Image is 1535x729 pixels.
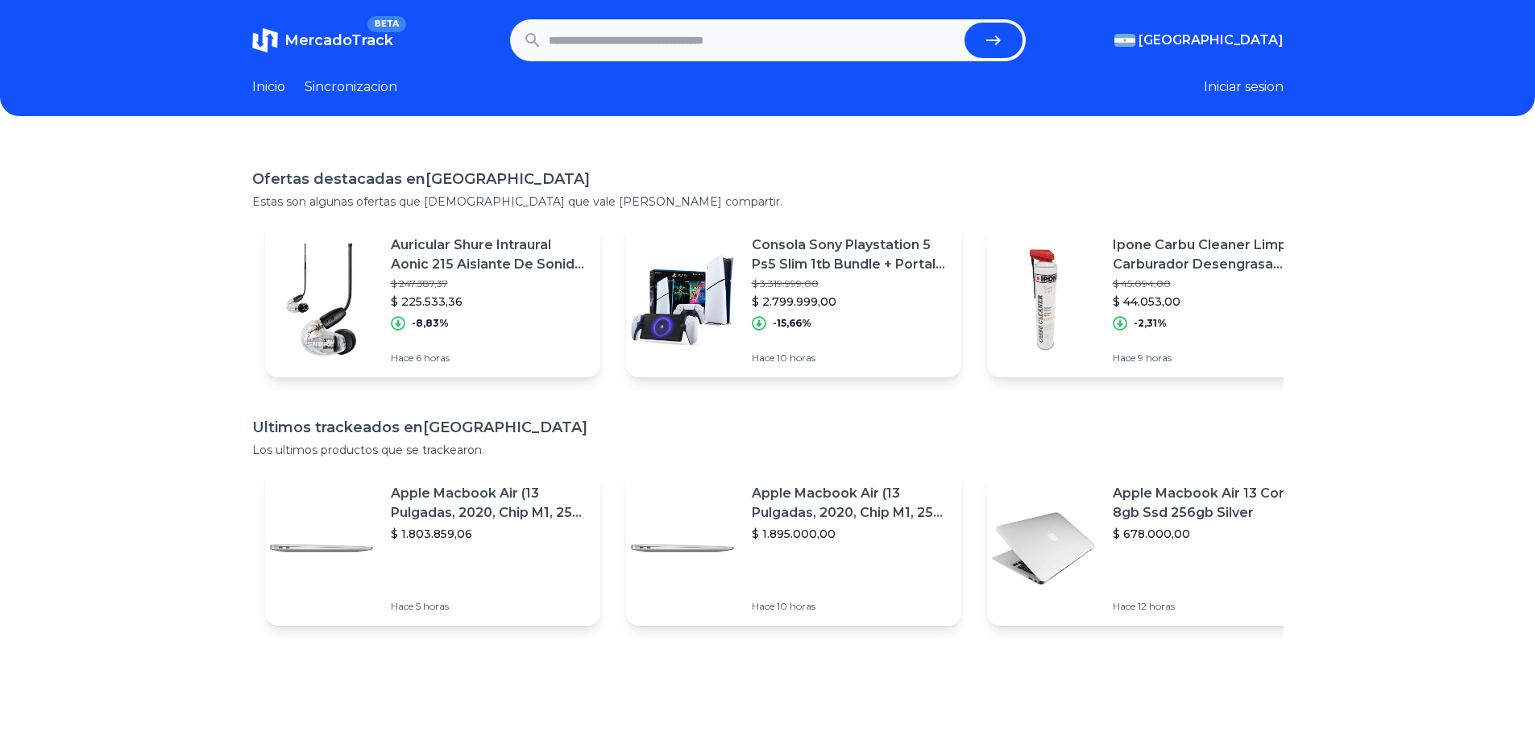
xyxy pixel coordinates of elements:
[1114,34,1135,47] img: Argentina
[412,317,449,330] p: -8,83%
[1204,77,1284,97] button: Iniciar sesion
[1113,484,1309,523] p: Apple Macbook Air 13 Core I5 8gb Ssd 256gb Silver
[265,471,600,626] a: Featured imageApple Macbook Air (13 Pulgadas, 2020, Chip M1, 256 Gb De Ssd, 8 Gb De Ram) - Plata$...
[752,277,948,290] p: $ 3.319.999,00
[305,77,397,97] a: Sincronizacion
[752,294,948,310] p: $ 2.799.999,00
[752,484,948,523] p: Apple Macbook Air (13 Pulgadas, 2020, Chip M1, 256 Gb De Ssd, 8 Gb De Ram) - Plata
[773,317,811,330] p: -15,66%
[626,223,961,377] a: Featured imageConsola Sony Playstation 5 Ps5 Slim 1tb Bundle + Portal Csi$ 3.319.999,00$ 2.799.99...
[987,223,1322,377] a: Featured imageIpone Carbu Cleaner Limpia Carburador Desengrasa Moto$ 45.094,00$ 44.053,00-2,31%Ha...
[252,27,278,53] img: MercadoTrack
[752,600,948,613] p: Hace 10 horas
[987,471,1322,626] a: Featured imageApple Macbook Air 13 Core I5 8gb Ssd 256gb Silver$ 678.000,00Hace 12 horas
[252,194,1284,210] p: Estas son algunas ofertas que [DEMOGRAPHIC_DATA] que vale [PERSON_NAME] compartir.
[1134,317,1167,330] p: -2,31%
[626,471,961,626] a: Featured imageApple Macbook Air (13 Pulgadas, 2020, Chip M1, 256 Gb De Ssd, 8 Gb De Ram) - Plata$...
[265,223,600,377] a: Featured imageAuricular Shure Intraural Aonic 215 Aislante De Sonido Cuo$ 247.387,37$ 225.533,36-...
[1113,526,1309,542] p: $ 678.000,00
[1139,31,1284,50] span: [GEOGRAPHIC_DATA]
[752,526,948,542] p: $ 1.895.000,00
[252,168,1284,190] h1: Ofertas destacadas en [GEOGRAPHIC_DATA]
[252,442,1284,458] p: Los ultimos productos que se trackearon.
[1113,294,1309,310] p: $ 44.053,00
[367,16,405,32] span: BETA
[1113,277,1309,290] p: $ 45.094,00
[391,277,587,290] p: $ 247.387,37
[987,244,1100,356] img: Featured image
[252,27,393,53] a: MercadoTrackBETA
[987,492,1100,605] img: Featured image
[284,31,393,49] span: MercadoTrack
[1113,600,1309,613] p: Hace 12 horas
[1113,235,1309,274] p: Ipone Carbu Cleaner Limpia Carburador Desengrasa Moto
[752,352,948,364] p: Hace 10 horas
[265,244,378,356] img: Featured image
[391,526,587,542] p: $ 1.803.859,06
[265,492,378,605] img: Featured image
[252,416,1284,439] h1: Ultimos trackeados en [GEOGRAPHIC_DATA]
[391,235,587,274] p: Auricular Shure Intraural Aonic 215 Aislante De Sonido Cuo
[1113,352,1309,364] p: Hace 9 horas
[1114,31,1284,50] button: [GEOGRAPHIC_DATA]
[752,235,948,274] p: Consola Sony Playstation 5 Ps5 Slim 1tb Bundle + Portal Csi
[391,294,587,310] p: $ 225.533,36
[626,244,739,356] img: Featured image
[626,492,739,605] img: Featured image
[391,352,587,364] p: Hace 6 horas
[252,77,285,97] a: Inicio
[391,484,587,523] p: Apple Macbook Air (13 Pulgadas, 2020, Chip M1, 256 Gb De Ssd, 8 Gb De Ram) - Plata
[391,600,587,613] p: Hace 5 horas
